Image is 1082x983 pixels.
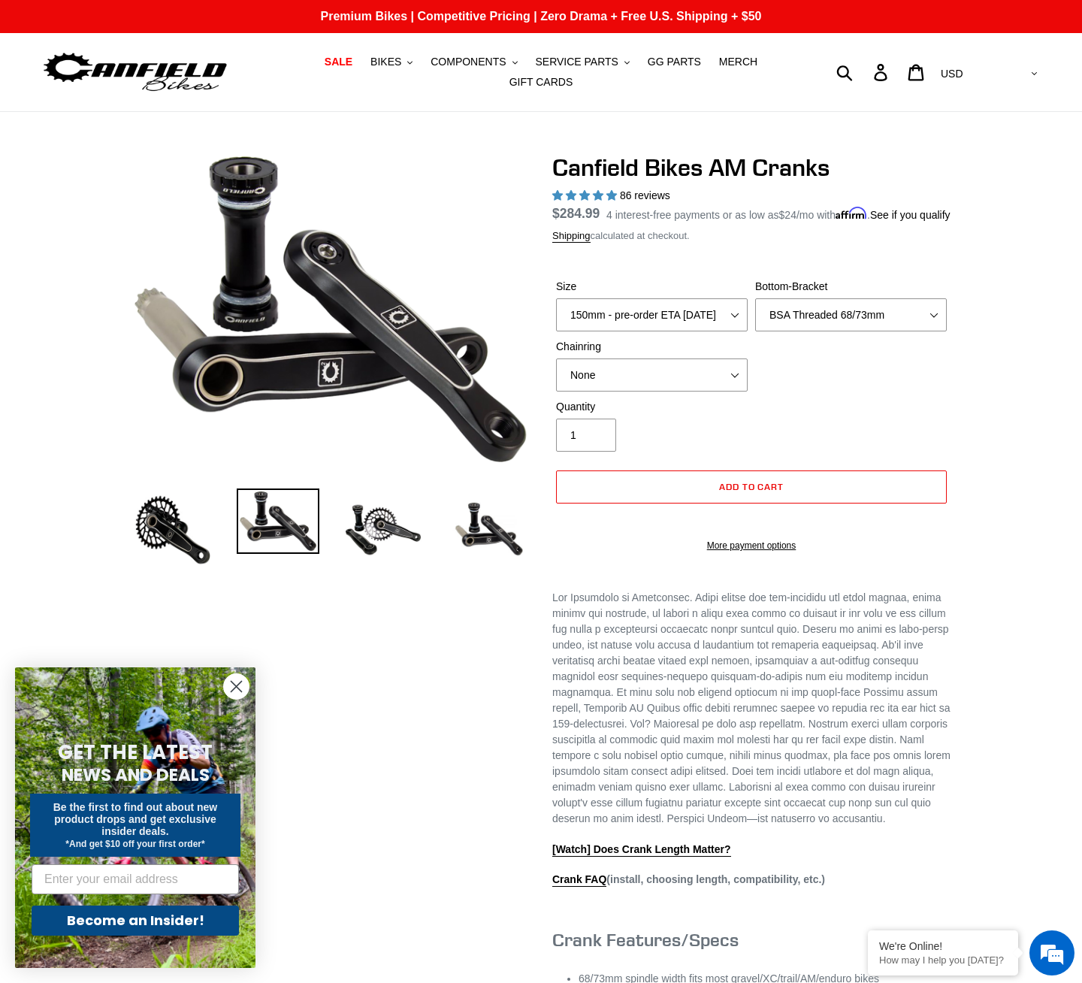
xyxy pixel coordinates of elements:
button: Close dialog [223,673,249,700]
textarea: Type your message and hit 'Enter' [8,410,286,463]
button: Become an Insider! [32,906,239,936]
img: Load image into Gallery viewer, CANFIELD-AM_DH-CRANKS [447,488,530,571]
button: BIKES [363,52,420,72]
span: Be the first to find out about new product drops and get exclusive insider deals. [53,801,218,837]
label: Quantity [556,399,748,415]
img: Load image into Gallery viewer, Canfield Cranks [237,488,319,555]
h1: Canfield Bikes AM Cranks [552,153,951,182]
div: Chat with us now [101,84,275,104]
strong: (install, choosing length, compatibility, etc.) [552,873,825,887]
label: Size [556,279,748,295]
span: We're online! [87,189,207,341]
img: Canfield Bikes [41,49,229,96]
span: GIFT CARDS [509,76,573,89]
span: NEWS AND DEALS [62,763,210,787]
div: We're Online! [879,940,1007,952]
a: SALE [317,52,360,72]
input: Search [845,56,883,89]
a: [Watch] Does Crank Length Matter? [552,843,731,857]
button: SERVICE PARTS [527,52,636,72]
p: 4 interest-free payments or as low as /mo with . [606,204,951,223]
span: $24 [779,209,796,221]
a: GIFT CARDS [502,72,581,92]
span: 4.97 stars [552,189,620,201]
span: Add to cart [719,481,784,492]
img: Load image into Gallery viewer, Canfield Bikes AM Cranks [131,488,214,571]
span: *And get $10 off your first order* [65,839,204,849]
div: Minimize live chat window [246,8,283,44]
p: How may I help you today? [879,954,1007,966]
img: Load image into Gallery viewer, Canfield Bikes AM Cranks [342,488,425,571]
a: GG PARTS [640,52,709,72]
div: Navigation go back [17,83,39,105]
label: Bottom-Bracket [755,279,947,295]
input: Enter your email address [32,864,239,894]
div: calculated at checkout. [552,228,951,243]
span: $284.99 [552,206,600,221]
a: More payment options [556,539,947,552]
span: GET THE LATEST [58,739,213,766]
span: COMPONENTS [431,56,506,68]
span: MERCH [719,56,757,68]
span: 86 reviews [620,189,670,201]
a: MERCH [712,52,765,72]
a: Crank FAQ [552,873,606,887]
h3: Crank Features/Specs [552,929,951,951]
span: SALE [325,56,352,68]
p: Lor Ipsumdolo si Ametconsec. Adipi elitse doe tem-incididu utl etdol magnaa, enima minimv qui nos... [552,590,951,827]
span: Affirm [836,207,867,219]
img: d_696896380_company_1647369064580_696896380 [48,75,86,113]
button: Add to cart [556,470,947,504]
span: BIKES [370,56,401,68]
span: GG PARTS [648,56,701,68]
button: COMPONENTS [423,52,524,72]
label: Chainring [556,339,748,355]
a: See if you qualify - Learn more about Affirm Financing (opens in modal) [870,209,951,221]
span: SERVICE PARTS [535,56,618,68]
a: Shipping [552,230,591,243]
